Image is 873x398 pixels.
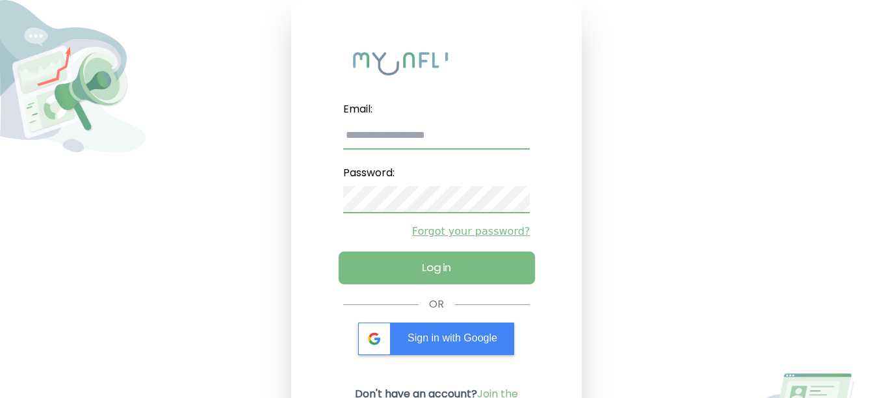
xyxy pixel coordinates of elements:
div: Sign in with Google [358,323,514,355]
a: Forgot your password? [343,224,530,239]
span: Sign in with Google [408,332,497,343]
div: OR [429,297,444,312]
img: My Influency [353,52,519,75]
label: Email: [343,96,530,122]
button: Log in [338,252,534,284]
label: Password: [343,160,530,186]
